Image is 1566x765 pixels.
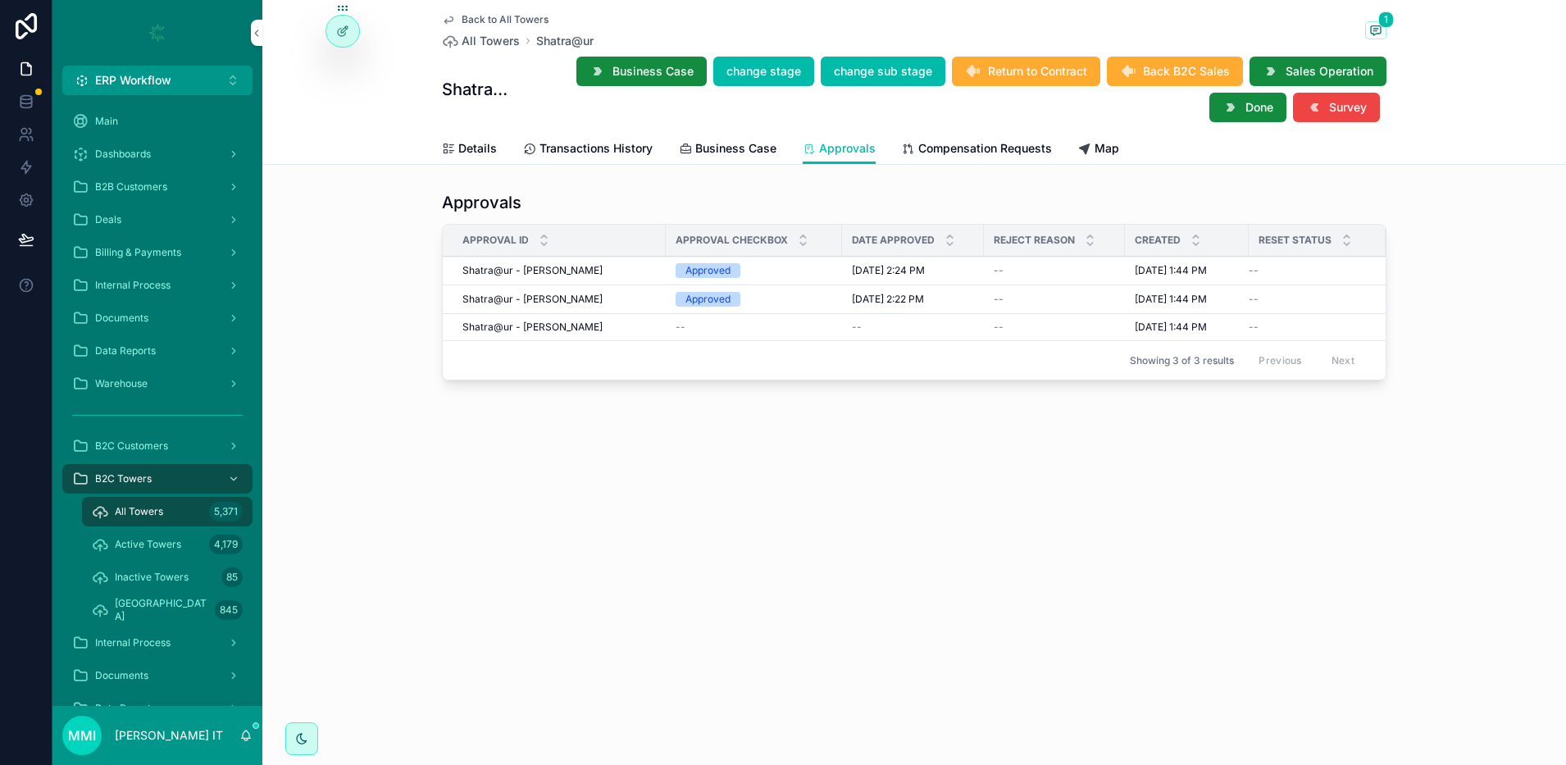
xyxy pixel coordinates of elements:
span: Approval Checkbox [676,234,788,247]
span: [DATE] 1:44 PM [1135,321,1207,334]
a: Active Towers4,179 [82,530,253,559]
span: B2C Customers [95,439,168,453]
a: All Towers [442,33,520,49]
div: 845 [215,600,243,620]
a: -- [1249,293,1366,306]
span: Transactions History [539,140,653,157]
span: Survey [1329,99,1367,116]
span: Dashboards [95,148,151,161]
span: All Towers [115,505,163,518]
button: Sales Operation [1250,57,1386,86]
a: Approved [676,292,832,307]
div: 5,371 [209,502,243,521]
span: Warehouse [95,377,148,390]
span: -- [676,321,685,334]
a: Approvals [803,134,876,165]
span: -- [852,321,862,334]
a: Dashboards [62,139,253,169]
a: Approved [676,263,832,278]
a: Compensation Requests [902,134,1052,166]
button: Select Button [62,66,253,95]
a: B2B Customers [62,172,253,202]
span: All Towers [462,33,520,49]
a: Main [62,107,253,136]
a: Details [442,134,497,166]
button: change sub stage [821,57,945,86]
span: Showing 3 of 3 results [1130,354,1234,367]
span: Return to Contract [988,63,1087,80]
span: Shatra@ur - [PERSON_NAME] [462,321,603,334]
span: [DATE] 1:44 PM [1135,293,1207,306]
span: Data Reports [95,344,156,357]
div: Approved [685,263,731,278]
a: [DATE] 1:44 PM [1135,321,1239,334]
button: Back B2C Sales [1107,57,1243,86]
a: -- [676,321,832,334]
span: Approvals [819,140,876,157]
a: Data Reports [62,336,253,366]
a: Transactions History [523,134,653,166]
span: Documents [95,312,148,325]
a: -- [994,321,1115,334]
a: Shatra@ur - [PERSON_NAME] [462,264,656,277]
h1: Shatra@ur [442,78,514,101]
span: Internal Process [95,636,171,649]
span: -- [994,321,1004,334]
div: 85 [221,567,243,587]
a: Internal Process [62,271,253,300]
a: -- [994,293,1115,306]
button: Done [1209,93,1286,122]
h1: Approvals [442,191,521,214]
span: Internal Process [95,279,171,292]
span: Created [1135,234,1181,247]
p: [PERSON_NAME] IT [115,727,223,744]
span: Active Towers [115,538,181,551]
span: Shatra@ur - [PERSON_NAME] [462,293,603,306]
span: B2B Customers [95,180,167,194]
span: -- [1249,321,1259,334]
span: -- [994,293,1004,306]
button: Survey [1293,93,1380,122]
span: MMI [68,726,96,745]
a: Business Case [679,134,776,166]
span: Business Case [612,63,694,80]
a: Map [1078,134,1119,166]
a: B2C Customers [62,431,253,461]
a: Back to All Towers [442,13,549,26]
span: Map [1095,140,1119,157]
span: Back to All Towers [462,13,549,26]
span: [GEOGRAPHIC_DATA] [115,597,208,623]
span: 1 [1378,11,1394,28]
span: ERP Workflow [95,72,171,89]
a: Internal Process [62,628,253,658]
span: Approval ID [462,234,529,247]
a: [DATE] 2:22 PM [852,293,974,306]
a: Documents [62,661,253,690]
a: B2C Towers [62,464,253,494]
span: -- [994,264,1004,277]
span: Deals [95,213,121,226]
a: -- [852,321,974,334]
a: Documents [62,303,253,333]
button: Business Case [576,57,707,86]
button: Return to Contract [952,57,1100,86]
a: -- [1249,321,1366,334]
span: -- [1249,264,1259,277]
a: Shatra@ur [536,33,594,49]
span: change sub stage [834,63,932,80]
a: Deals [62,205,253,235]
span: Documents [95,669,148,682]
a: Data Reports [62,694,253,723]
span: Business Case [695,140,776,157]
span: [DATE] 2:24 PM [852,264,925,277]
span: Sales Operation [1286,63,1373,80]
span: Date Approved [852,234,935,247]
button: 1 [1365,21,1386,42]
span: Inactive Towers [115,571,189,584]
div: scrollable content [52,95,262,706]
a: -- [1249,264,1366,277]
img: App logo [144,20,171,46]
span: Compensation Requests [918,140,1052,157]
a: All Towers5,371 [82,497,253,526]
